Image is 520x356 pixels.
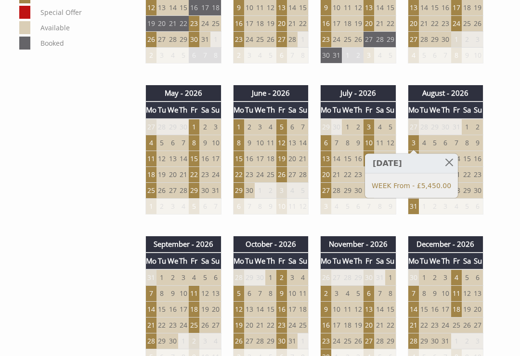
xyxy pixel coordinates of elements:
td: 4 [167,47,178,63]
td: 23 [440,15,451,31]
td: 4 [265,119,276,135]
td: 9 [462,47,472,63]
td: 28 [298,166,308,182]
td: 22 [298,15,308,31]
td: 27 [321,182,332,198]
td: 12 [156,151,167,166]
td: 8 [210,47,221,63]
td: 1 [342,47,352,63]
td: 30 [353,182,364,198]
td: 13 [321,151,332,166]
td: 22 [385,15,396,31]
td: 18 [342,15,352,31]
th: Mo [233,102,244,118]
td: 8 [462,135,472,151]
td: 1 [419,198,429,214]
td: 15 [233,151,244,166]
td: 19 [353,15,364,31]
td: 29 [342,182,352,198]
td: 30 [321,47,332,63]
td: 31 [199,31,210,47]
td: 7 [364,198,374,214]
td: 2 [199,119,210,135]
td: 6 [321,135,332,151]
td: 9 [472,135,483,151]
td: 25 [265,166,276,182]
th: Fr [276,102,287,118]
td: 27 [364,31,374,47]
td: 4 [374,119,385,135]
td: 2 [156,198,167,214]
td: 29 [233,182,244,198]
th: Th [440,102,451,118]
th: Tu [244,102,255,118]
td: 28 [374,31,385,47]
td: 17 [331,15,342,31]
td: 24 [364,166,374,182]
td: 6 [233,198,244,214]
td: 13 [440,151,451,166]
td: 19 [156,166,167,182]
th: August - 2026 [408,85,483,102]
td: 2 [244,119,255,135]
td: 5 [385,47,396,63]
td: 5 [419,47,429,63]
td: 2 [429,198,440,214]
td: 23 [244,166,255,182]
td: 30 [440,31,451,47]
td: 4 [146,135,157,151]
td: 3 [364,119,374,135]
th: Mo [408,102,419,118]
td: 27 [408,31,419,47]
td: 30 [331,119,342,135]
td: 3 [167,198,178,214]
td: 24 [451,15,462,31]
td: 2 [146,47,157,63]
td: 6 [167,135,178,151]
td: 2 [462,31,472,47]
td: 16 [472,151,483,166]
td: 14 [178,151,189,166]
td: 30 [199,182,210,198]
td: 19 [385,151,396,166]
td: 1 [462,119,472,135]
th: We [167,102,178,118]
td: 31 [451,119,462,135]
td: 7 [244,198,255,214]
td: 17 [364,151,374,166]
td: 9 [385,198,396,214]
td: 21 [331,166,342,182]
td: 5 [385,119,396,135]
td: 29 [429,31,440,47]
th: Su [472,102,483,118]
th: Sa [374,102,385,118]
td: 31 [364,182,374,198]
td: 30 [244,182,255,198]
td: 7 [298,119,308,135]
td: 12 [298,198,308,214]
td: 20 [167,166,178,182]
td: 4 [419,135,429,151]
th: Sa [199,102,210,118]
td: 27 [156,31,167,47]
td: 29 [189,182,199,198]
td: 3 [472,31,483,47]
td: 1 [342,119,352,135]
td: 28 [156,119,167,135]
td: 25 [210,15,221,31]
td: 8 [342,135,352,151]
td: 12 [385,135,396,151]
td: 1 [146,198,157,214]
td: 23 [189,15,199,31]
td: 29 [385,31,396,47]
th: Th [353,102,364,118]
td: 9 [244,135,255,151]
td: 30 [472,182,483,198]
td: 6 [287,119,298,135]
td: 3 [440,198,451,214]
td: 20 [156,15,167,31]
td: 23 [233,31,244,47]
th: Tu [156,102,167,118]
td: 11 [374,135,385,151]
td: 22 [429,15,440,31]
